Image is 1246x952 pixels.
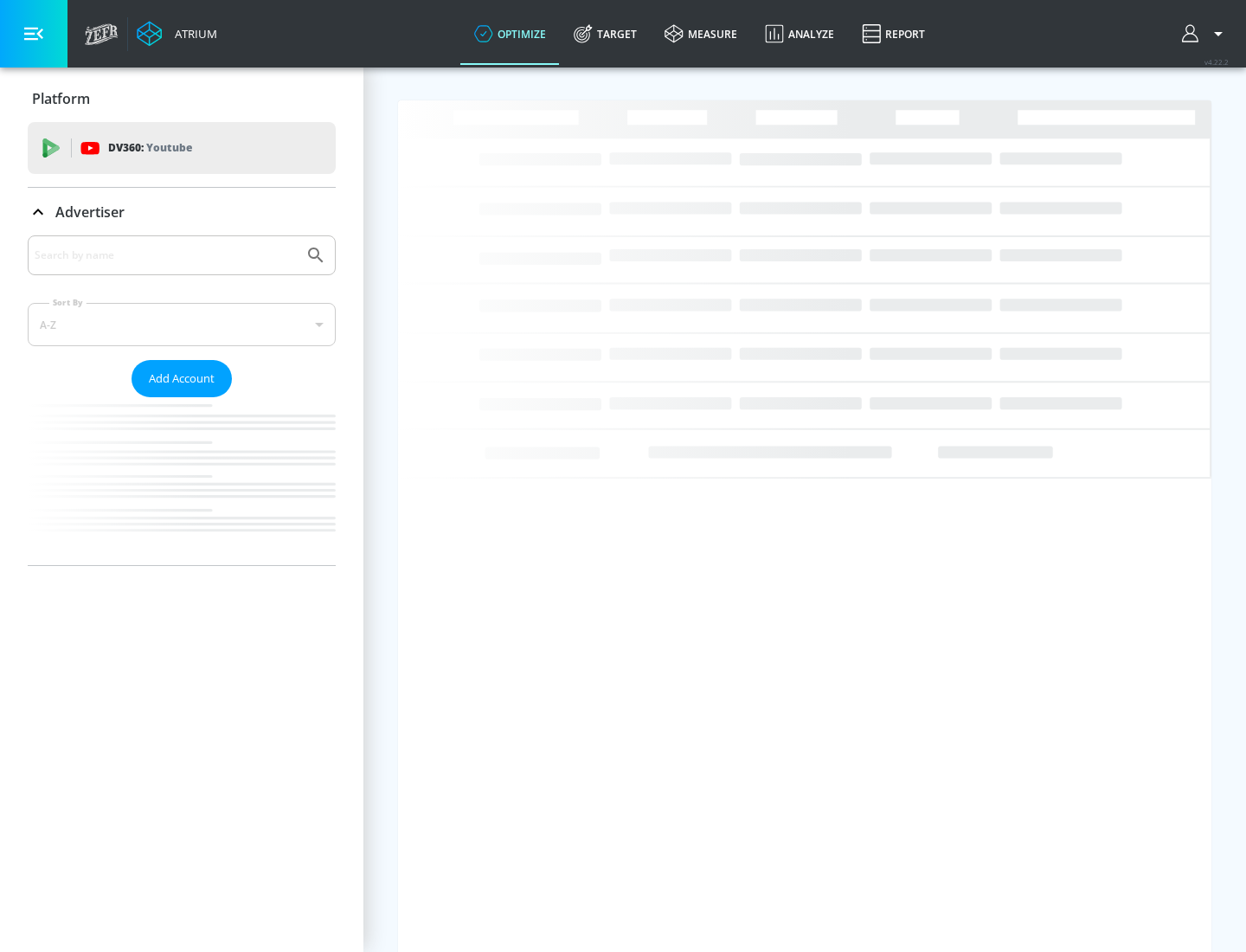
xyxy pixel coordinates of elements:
[28,235,336,565] div: Advertiser
[28,397,336,565] nav: list of Advertiser
[1204,57,1229,67] span: v 4.22.2
[751,3,848,65] a: Analyze
[28,74,336,123] div: Platform
[49,297,87,308] label: Sort By
[848,3,939,65] a: Report
[55,203,125,222] p: Advertiser
[132,360,232,397] button: Add Account
[137,21,217,47] a: Atrium
[168,26,217,42] div: Atrium
[460,3,560,65] a: optimize
[108,138,192,158] p: DV360:
[149,369,215,389] span: Add Account
[651,3,751,65] a: measure
[146,138,192,157] p: Youtube
[28,303,336,346] div: A-Z
[560,3,651,65] a: Target
[28,122,336,174] div: DV360: Youtube
[28,188,336,236] div: Advertiser
[32,89,90,108] p: Platform
[35,244,297,267] input: Search by name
